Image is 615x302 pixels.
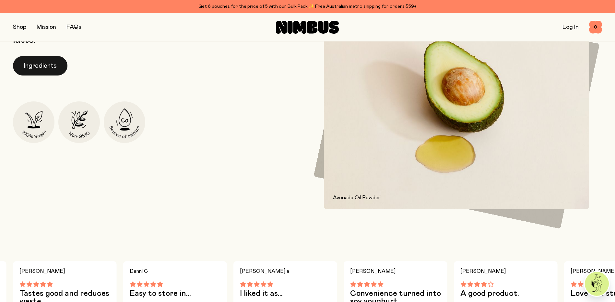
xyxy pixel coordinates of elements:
[66,24,81,30] a: FAQs
[350,266,441,276] h4: [PERSON_NAME]
[562,24,579,30] a: Log In
[460,266,551,276] h4: [PERSON_NAME]
[13,3,602,10] div: Get 6 pouches for the price of 5 with our Bulk Pack ✨ Free Australian metro shipping for orders $59+
[130,266,220,276] h4: Denni C
[240,290,331,297] h3: I liked it as...
[333,194,580,202] p: Avocado Oil Powder
[37,24,56,30] a: Mission
[19,266,110,276] h4: [PERSON_NAME]
[585,272,609,296] img: agent
[240,266,331,276] h4: [PERSON_NAME] a
[130,290,220,297] h3: Easy to store in...
[460,290,551,297] h3: A good product.
[589,21,602,34] button: 0
[13,56,67,75] button: Ingredients
[324,11,589,210] img: Avocado and avocado oil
